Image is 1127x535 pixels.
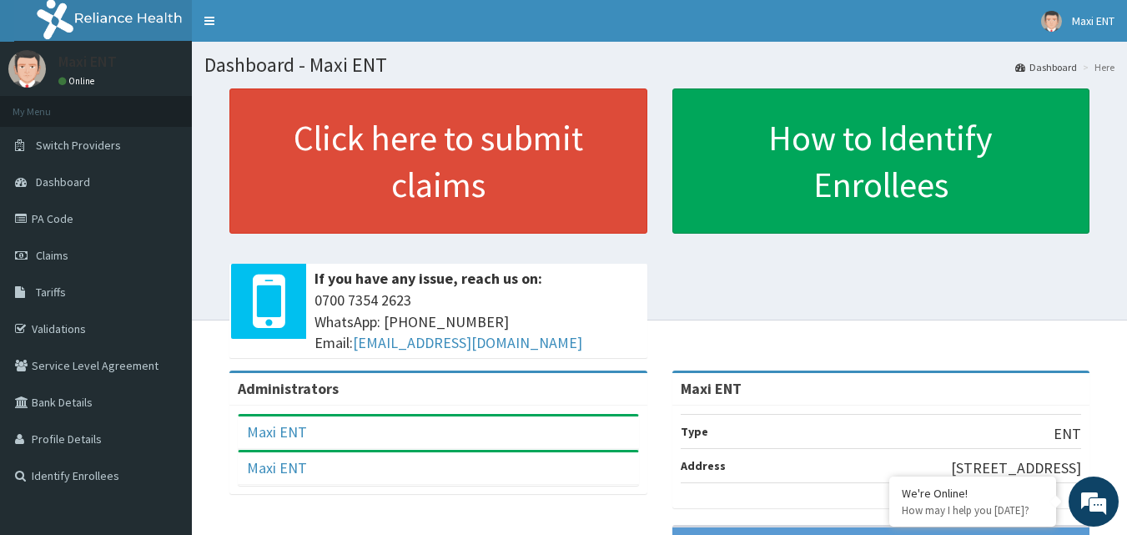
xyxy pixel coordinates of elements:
[681,458,726,473] b: Address
[681,379,742,398] strong: Maxi ENT
[1072,13,1114,28] span: Maxi ENT
[238,379,339,398] b: Administrators
[8,50,46,88] img: User Image
[36,138,121,153] span: Switch Providers
[951,457,1081,479] p: [STREET_ADDRESS]
[353,333,582,352] a: [EMAIL_ADDRESS][DOMAIN_NAME]
[247,422,307,442] a: Maxi ENT
[1041,11,1062,32] img: User Image
[36,285,66,300] span: Tariffs
[58,54,117,69] p: Maxi ENT
[902,486,1044,501] div: We're Online!
[314,269,542,288] b: If you have any issue, reach us on:
[681,424,708,439] b: Type
[204,54,1114,76] h1: Dashboard - Maxi ENT
[672,88,1090,234] a: How to Identify Enrollees
[58,75,98,87] a: Online
[1015,60,1077,74] a: Dashboard
[1079,60,1114,74] li: Here
[314,290,639,354] span: 0700 7354 2623 WhatsApp: [PHONE_NUMBER] Email:
[1054,423,1081,445] p: ENT
[229,88,647,234] a: Click here to submit claims
[36,174,90,189] span: Dashboard
[247,458,307,477] a: Maxi ENT
[902,503,1044,517] p: How may I help you today?
[36,248,68,263] span: Claims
